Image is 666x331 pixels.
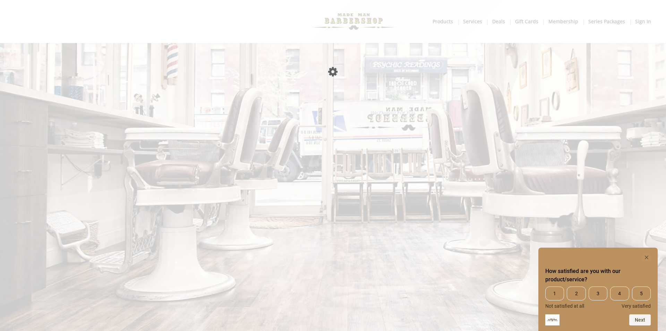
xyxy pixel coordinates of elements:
div: How satisfied are you with our product/service? Select an option from 1 to 5, with 1 being Not sa... [545,287,651,309]
span: 2 [567,287,586,300]
span: Very satisfied [622,303,651,309]
button: Next question [629,314,651,325]
span: 4 [610,287,629,300]
div: How satisfied are you with our product/service? Select an option from 1 to 5, with 1 being Not sa... [545,253,651,325]
span: 5 [632,287,651,300]
span: Not satisfied at all [545,303,584,309]
span: 1 [545,287,564,300]
h2: How satisfied are you with our product/service? Select an option from 1 to 5, with 1 being Not sa... [545,267,651,284]
button: Hide survey [642,253,651,262]
span: 3 [589,287,607,300]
